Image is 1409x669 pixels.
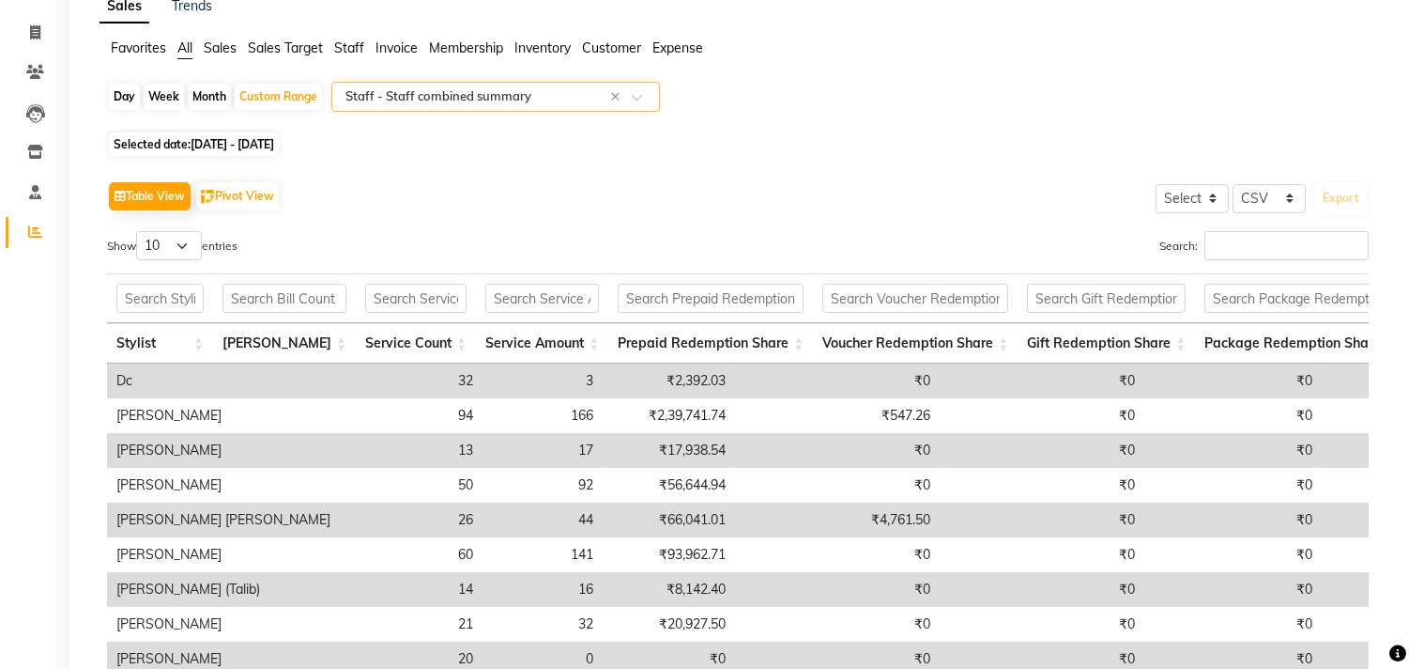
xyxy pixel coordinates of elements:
[1204,231,1369,260] input: Search:
[107,503,340,537] td: [PERSON_NAME] [PERSON_NAME]
[136,231,202,260] select: Showentries
[1144,468,1322,503] td: ₹0
[482,503,603,537] td: 44
[603,503,735,537] td: ₹66,041.01
[334,39,364,56] span: Staff
[1204,284,1396,313] input: Search Package Redemption Share
[107,537,340,572] td: [PERSON_NAME]
[235,84,322,110] div: Custom Range
[735,364,940,398] td: ₹0
[482,607,603,642] td: 32
[204,39,237,56] span: Sales
[735,607,940,642] td: ₹0
[735,537,940,572] td: ₹0
[340,607,482,642] td: 21
[188,84,231,110] div: Month
[107,398,340,433] td: [PERSON_NAME]
[1159,231,1369,260] label: Search:
[940,433,1144,468] td: ₹0
[107,607,340,642] td: [PERSON_NAME]
[514,39,571,56] span: Inventory
[482,572,603,607] td: 16
[107,468,340,503] td: [PERSON_NAME]
[340,572,482,607] td: 14
[940,364,1144,398] td: ₹0
[107,572,340,607] td: [PERSON_NAME] (Talib)
[1144,537,1322,572] td: ₹0
[482,364,603,398] td: 3
[735,433,940,468] td: ₹0
[1315,182,1367,214] button: Export
[603,398,735,433] td: ₹2,39,741.74
[1027,284,1186,313] input: Search Gift Redemption Share
[582,39,641,56] span: Customer
[603,607,735,642] td: ₹20,927.50
[482,398,603,433] td: 166
[735,398,940,433] td: ₹547.26
[248,39,323,56] span: Sales Target
[109,182,191,210] button: Table View
[222,284,346,313] input: Search Bill Count
[1144,433,1322,468] td: ₹0
[1144,607,1322,642] td: ₹0
[375,39,418,56] span: Invoice
[610,87,626,107] span: Clear all
[340,537,482,572] td: 60
[482,433,603,468] td: 17
[109,84,140,110] div: Day
[603,433,735,468] td: ₹17,938.54
[735,572,940,607] td: ₹0
[482,537,603,572] td: 141
[340,364,482,398] td: 32
[177,39,192,56] span: All
[940,503,1144,537] td: ₹0
[735,468,940,503] td: ₹0
[340,503,482,537] td: 26
[213,323,356,364] th: Bill Count: activate to sort column ascending
[940,572,1144,607] td: ₹0
[340,433,482,468] td: 13
[340,398,482,433] td: 94
[1144,503,1322,537] td: ₹0
[618,284,804,313] input: Search Prepaid Redemption Share
[940,607,1144,642] td: ₹0
[603,572,735,607] td: ₹8,142.40
[107,364,340,398] td: Dc
[201,190,215,204] img: pivot.png
[196,182,279,210] button: Pivot View
[940,468,1144,503] td: ₹0
[608,323,813,364] th: Prepaid Redemption Share: activate to sort column ascending
[652,39,703,56] span: Expense
[107,323,213,364] th: Stylist: activate to sort column ascending
[144,84,184,110] div: Week
[603,364,735,398] td: ₹2,392.03
[365,284,467,313] input: Search Service Count
[603,537,735,572] td: ₹93,962.71
[822,284,1008,313] input: Search Voucher Redemption Share
[107,433,340,468] td: [PERSON_NAME]
[191,137,274,151] span: [DATE] - [DATE]
[116,284,204,313] input: Search Stylist
[485,284,599,313] input: Search Service Amount
[1195,323,1405,364] th: Package Redemption Share: activate to sort column ascending
[356,323,476,364] th: Service Count: activate to sort column ascending
[482,468,603,503] td: 92
[813,323,1018,364] th: Voucher Redemption Share: activate to sort column ascending
[109,132,279,156] span: Selected date:
[603,468,735,503] td: ₹56,644.94
[429,39,503,56] span: Membership
[735,503,940,537] td: ₹4,761.50
[940,398,1144,433] td: ₹0
[111,39,166,56] span: Favorites
[1018,323,1195,364] th: Gift Redemption Share: activate to sort column ascending
[476,323,608,364] th: Service Amount: activate to sort column ascending
[107,231,237,260] label: Show entries
[1144,364,1322,398] td: ₹0
[1144,398,1322,433] td: ₹0
[940,537,1144,572] td: ₹0
[1144,572,1322,607] td: ₹0
[340,468,482,503] td: 50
